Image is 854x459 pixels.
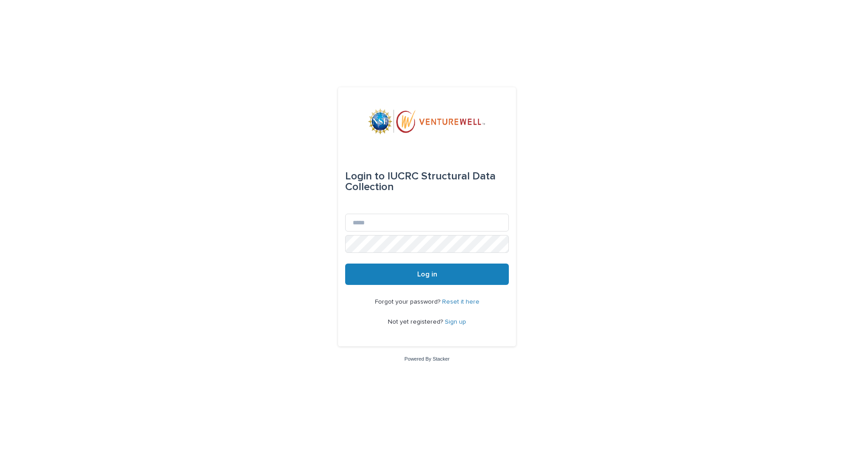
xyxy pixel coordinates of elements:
a: Sign up [445,319,466,325]
button: Log in [345,264,509,285]
a: Powered By Stacker [404,356,449,362]
div: IUCRC Structural Data Collection [345,164,509,199]
span: Not yet registered? [388,319,445,325]
img: mWhVGmOKROS2pZaMU8FQ [368,109,486,135]
span: Forgot your password? [375,299,442,305]
a: Reset it here [442,299,479,305]
span: Login to [345,171,385,182]
span: Log in [417,271,437,278]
